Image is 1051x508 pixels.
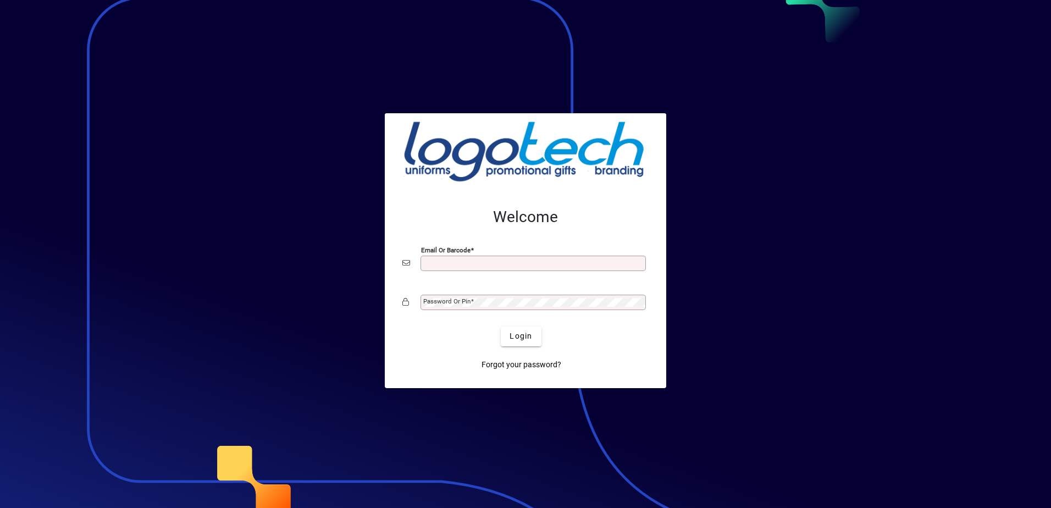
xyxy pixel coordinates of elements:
[482,359,561,371] span: Forgot your password?
[477,355,566,375] a: Forgot your password?
[501,327,541,346] button: Login
[421,246,471,253] mat-label: Email or Barcode
[402,208,649,227] h2: Welcome
[423,297,471,305] mat-label: Password or Pin
[510,330,532,342] span: Login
